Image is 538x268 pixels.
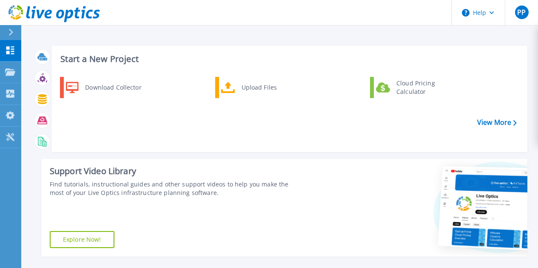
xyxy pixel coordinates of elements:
[477,118,517,127] a: View More
[517,9,526,16] span: PP
[81,79,145,96] div: Download Collector
[50,231,114,248] a: Explore Now!
[50,166,302,177] div: Support Video Library
[50,180,302,197] div: Find tutorials, instructional guides and other support videos to help you make the most of your L...
[60,54,516,64] h3: Start a New Project
[392,79,455,96] div: Cloud Pricing Calculator
[237,79,300,96] div: Upload Files
[215,77,302,98] a: Upload Files
[60,77,147,98] a: Download Collector
[370,77,457,98] a: Cloud Pricing Calculator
